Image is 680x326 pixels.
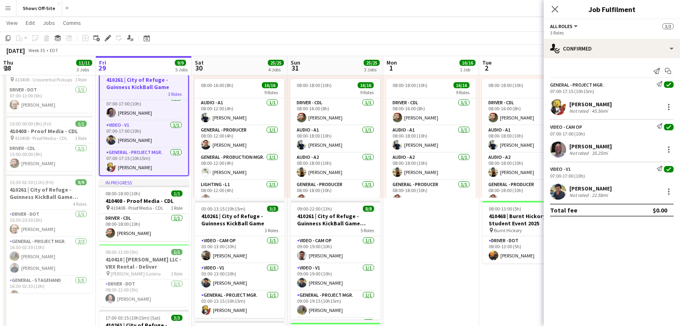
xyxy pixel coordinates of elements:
[291,201,380,320] app-job-card: 09:00-22:00 (13h)8/8410261 | City of Refuge - Guinness KickBall Game Load Out5 RolesVideo - Cam O...
[194,63,204,73] span: 30
[105,249,138,255] span: 08:00-13:00 (5h)
[291,59,300,66] span: Sun
[290,98,380,126] app-card-role: Driver - CDL1/108:00-16:00 (8h)[PERSON_NAME]
[482,201,572,263] app-job-card: 08:00-13:00 (5h)1/1410468 | Burnt Hickory - Student Event 2025 Burnt Hickory1 RoleDriver - DOT1/1...
[168,91,182,97] span: 3 Roles
[460,67,475,73] div: 1 Job
[22,18,38,28] a: Edit
[105,190,140,196] span: 08:00-18:00 (10h)
[75,179,87,185] span: 9/9
[482,59,492,66] span: Tue
[98,63,106,73] span: 29
[393,82,427,88] span: 08:00-18:00 (10h)
[494,227,522,233] span: Burnt Hickory
[482,236,572,263] app-card-role: Driver - DOT1/108:00-13:00 (5h)[PERSON_NAME]
[75,77,87,83] span: 1 Role
[100,93,188,121] app-card-role: Video - Cam Op1/107:00-17:00 (10h)[PERSON_NAME]
[550,30,674,36] div: 3 Roles
[386,79,476,198] app-job-card: 08:00-18:00 (10h)16/169 RolesDriver - CDL1/108:00-16:00 (8h)[PERSON_NAME]Audio - A11/108:00-18:00...
[194,180,284,207] app-card-role: Lighting - L11/108:00-12:00 (4h)[PERSON_NAME]
[544,39,680,58] div: Confirmed
[100,121,188,148] app-card-role: Video - V11/107:00-17:00 (10h)[PERSON_NAME]
[482,213,572,227] h3: 410468 | Burnt Hickory - Student Event 2025
[15,135,68,141] span: 410408 - Proof Media - CDL
[100,76,188,91] h3: 410261 | City of Refuge - Guinness KickBall Game
[653,206,667,214] div: $0.00
[569,150,590,156] div: Not rated
[291,213,380,227] h3: 410261 | City of Refuge - Guinness KickBall Game Load Out
[569,192,590,198] div: Not rated
[290,180,380,207] app-card-role: General - Producer1/108:00-18:00 (10h)[PERSON_NAME]
[6,19,18,26] span: View
[364,60,380,66] span: 25/25
[75,121,87,127] span: 1/1
[386,126,476,153] app-card-role: Audio - A11/108:00-18:00 (10h)[PERSON_NAME]
[195,291,285,318] app-card-role: General - Project Mgr.1/103:00-13:15 (10h15m)[PERSON_NAME]
[590,192,609,198] div: 22.58mi
[99,256,189,270] h3: 410410 | [PERSON_NAME] LLC - VRX Rental - Deliver
[360,89,374,95] span: 9 Roles
[194,153,284,180] app-card-role: General - Production Mgr.1/108:00-12:00 (4h)[PERSON_NAME]
[111,271,161,277] span: [PERSON_NAME] Galeria
[26,19,35,26] span: Edit
[3,116,93,171] div: 15:00-00:00 (9h) (Fri)1/1410408 - Proof Media - CDL 410408 - Proof Media - CDL1 RoleDriver - CDL1...
[73,201,87,207] span: 4 Roles
[386,98,476,126] app-card-role: Driver - CDL1/108:00-16:00 (8h)[PERSON_NAME]
[569,143,612,150] div: [PERSON_NAME]
[488,82,523,88] span: 08:00-18:00 (10h)
[194,79,284,198] app-job-card: 08:00-16:00 (8h)16/169 RolesAudio - A11/108:00-12:00 (4h)[PERSON_NAME]General - Producer1/108:00-...
[385,63,397,73] span: 1
[358,82,374,88] span: 16/16
[99,57,189,176] app-job-card: In progress07:00-17:15 (10h15m)3/3410261 | City of Refuge - Guinness KickBall Game3 RolesVideo - ...
[3,144,93,171] app-card-role: Driver - CDL1/115:00-00:00 (9h)[PERSON_NAME]
[3,174,93,293] app-job-card: 15:30-02:30 (11h) (Fri)9/9410261 | City of Refuge - Guinness KickBall Game Load In4 RolesDriver -...
[10,121,51,127] span: 15:00-00:00 (9h) (Fri)
[544,4,680,14] h3: Job Fulfilment
[99,244,189,307] app-job-card: 08:00-13:00 (5h)1/1410410 | [PERSON_NAME] LLC - VRX Rental - Deliver [PERSON_NAME] Galeria1 RoleD...
[297,82,332,88] span: 08:00-18:00 (10h)
[297,206,332,212] span: 09:00-22:00 (13h)
[291,236,380,263] app-card-role: Video - Cam Op1/109:00-19:00 (10h)[PERSON_NAME]
[265,227,278,233] span: 3 Roles
[550,23,573,29] span: All roles
[171,271,182,277] span: 1 Role
[268,60,284,66] span: 25/25
[291,291,380,318] app-card-role: General - Project Mgr.1/109:00-19:15 (10h15m)[PERSON_NAME]
[2,63,13,73] span: 28
[6,47,25,55] div: [DATE]
[50,47,58,53] div: EDT
[267,206,278,212] span: 3/3
[386,153,476,180] app-card-role: Audio - A21/108:00-18:00 (10h)[PERSON_NAME]
[3,18,21,28] a: View
[195,201,285,318] app-job-card: 03:00-13:15 (10h15m)3/3410261 | City of Refuge - Guinness KickBall Game3 RolesVideo - Cam Op1/103...
[262,82,278,88] span: 16/16
[482,98,572,126] app-card-role: Driver - CDL1/108:00-16:00 (8h)[PERSON_NAME]
[482,153,572,180] app-card-role: Audio - A21/108:00-18:00 (10h)[PERSON_NAME]
[3,85,93,113] app-card-role: Driver - DOT1/107:00-13:00 (6h)[PERSON_NAME]
[290,79,380,198] div: 08:00-18:00 (10h)16/169 RolesDriver - CDL1/108:00-16:00 (8h)[PERSON_NAME]Audio - A11/108:00-18:00...
[40,18,58,28] a: Jobs
[3,57,93,113] app-job-card: 07:00-13:00 (6h)1/1410408 - Crossrental Pickups 410408 - Crossrental Pickups1 RoleDriver - DOT1/1...
[453,82,470,88] span: 16/16
[63,19,81,26] span: Comms
[99,179,189,241] app-job-card: In progress08:00-18:00 (10h)1/1410408 - Proof Media - CDL 410408 - Proof Media - CDL1 RoleDriver ...
[662,23,674,29] span: 3/3
[459,60,476,66] span: 16/16
[60,18,84,28] a: Comms
[171,205,182,211] span: 1 Role
[16,0,62,16] button: Shows Off-Site
[175,67,188,73] div: 5 Jobs
[10,179,54,185] span: 15:30-02:30 (11h) (Fri)
[171,315,182,321] span: 3/3
[291,263,380,291] app-card-role: Video - V11/109:00-19:00 (10h)[PERSON_NAME]
[99,59,106,66] span: Fri
[15,77,72,83] span: 410408 - Crossrental Pickups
